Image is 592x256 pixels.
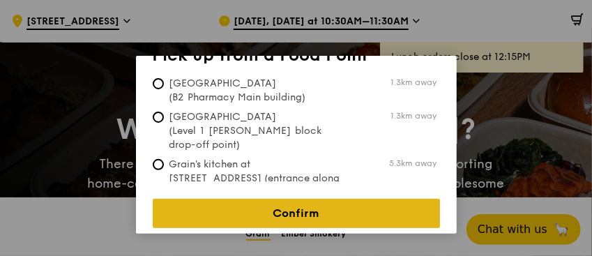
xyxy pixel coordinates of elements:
a: Confirm [153,199,440,228]
input: Grain's kitchen at [STREET_ADDRESS] (entrance along [PERSON_NAME][GEOGRAPHIC_DATA])5.3km away [153,159,164,170]
th: Pick up from a Food Point [153,46,440,71]
input: [GEOGRAPHIC_DATA] (Level 1 [PERSON_NAME] block drop-off point)1.3km away [153,112,164,123]
span: [GEOGRAPHIC_DATA] (Level 1 [PERSON_NAME] block drop-off point) [153,110,360,152]
span: 5.3km away [390,158,437,169]
span: [GEOGRAPHIC_DATA] (B2 Pharmacy Main building) [153,77,360,105]
span: Grain's kitchen at [STREET_ADDRESS] (entrance along [PERSON_NAME][GEOGRAPHIC_DATA]) [153,158,360,213]
span: 1.3km away [391,77,437,88]
span: 1.3km away [391,110,437,121]
input: [GEOGRAPHIC_DATA] (B2 Pharmacy Main building)1.3km away [153,78,164,89]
